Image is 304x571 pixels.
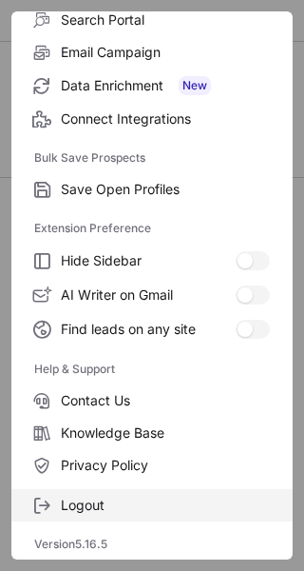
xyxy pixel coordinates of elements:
[61,76,270,95] span: Data Enrichment
[11,244,293,278] label: Hide Sidebar
[61,11,270,29] span: Search Portal
[61,497,270,514] span: Logout
[179,76,211,95] span: New
[11,529,293,560] div: Version 5.16.5
[34,213,270,244] label: Extension Preference
[11,4,293,36] label: Search Portal
[61,181,270,198] span: Save Open Profiles
[61,392,270,409] span: Contact Us
[61,457,270,474] span: Privacy Policy
[61,44,270,61] span: Email Campaign
[11,312,293,346] label: Find leads on any site
[61,110,270,128] span: Connect Integrations
[61,286,236,304] span: AI Writer on Gmail
[11,384,293,417] label: Contact Us
[11,173,293,206] label: Save Open Profiles
[11,278,293,312] label: AI Writer on Gmail
[61,252,236,269] span: Hide Sidebar
[11,449,293,482] label: Privacy Policy
[11,36,293,69] label: Email Campaign
[11,103,293,135] label: Connect Integrations
[61,321,236,338] span: Find leads on any site
[34,354,270,384] label: Help & Support
[11,489,293,522] label: Logout
[11,417,293,449] label: Knowledge Base
[61,424,270,442] span: Knowledge Base
[11,69,293,103] label: Data Enrichment New
[34,143,270,173] label: Bulk Save Prospects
